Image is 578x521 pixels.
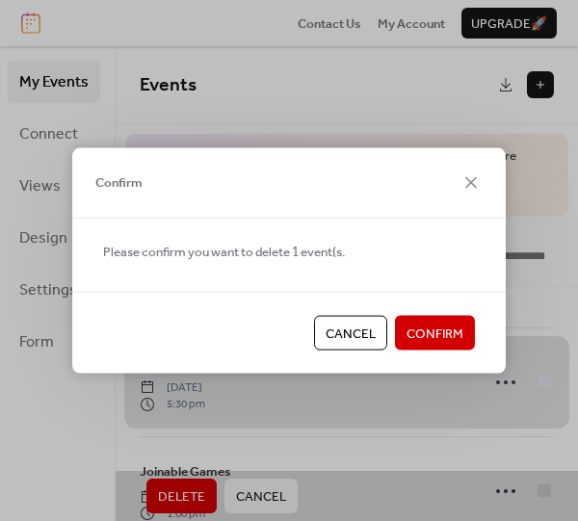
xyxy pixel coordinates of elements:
[326,325,376,344] span: Cancel
[103,242,345,261] span: Please confirm you want to delete 1 event(s.
[314,316,387,351] button: Cancel
[95,173,143,193] span: Confirm
[407,325,463,344] span: Confirm
[395,316,475,351] button: Confirm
